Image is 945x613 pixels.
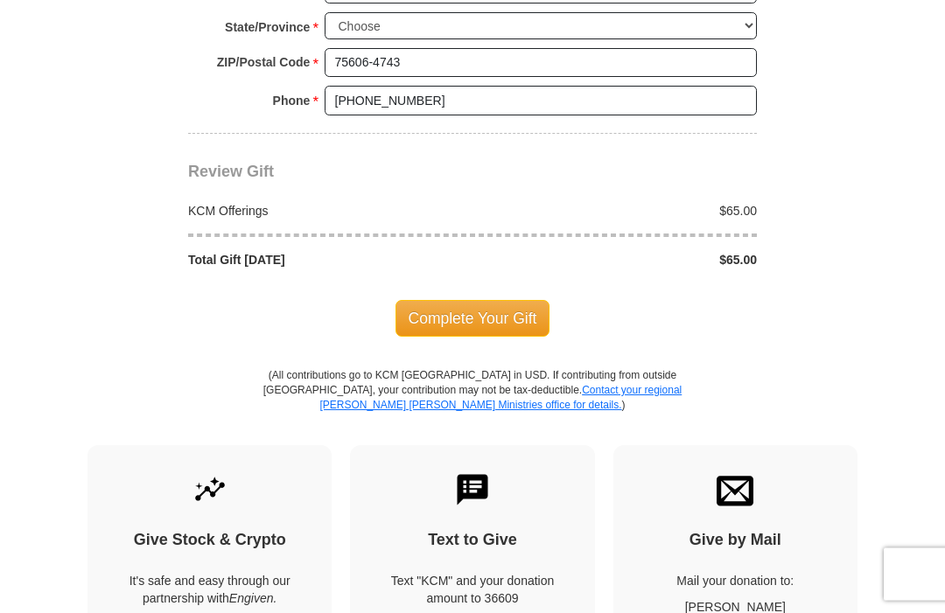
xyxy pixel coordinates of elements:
img: give-by-stock.svg [192,472,228,509]
p: Mail your donation to: [644,573,827,590]
strong: ZIP/Postal Code [217,51,311,75]
h4: Text to Give [381,532,563,551]
span: Review Gift [188,164,274,181]
p: It's safe and easy through our partnership with [118,573,301,608]
h4: Give by Mail [644,532,827,551]
div: Text "KCM" and your donation amount to 36609 [381,573,563,608]
i: Engiven. [229,592,276,606]
div: $65.00 [472,203,766,220]
div: Total Gift [DATE] [179,252,473,269]
span: Complete Your Gift [395,301,550,338]
p: (All contributions go to KCM [GEOGRAPHIC_DATA] in USD. If contributing from outside [GEOGRAPHIC_D... [262,369,682,445]
strong: Phone [273,89,311,114]
h4: Give Stock & Crypto [118,532,301,551]
div: KCM Offerings [179,203,473,220]
img: text-to-give.svg [454,472,491,509]
strong: State/Province [225,16,310,40]
img: envelope.svg [717,472,753,509]
div: $65.00 [472,252,766,269]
